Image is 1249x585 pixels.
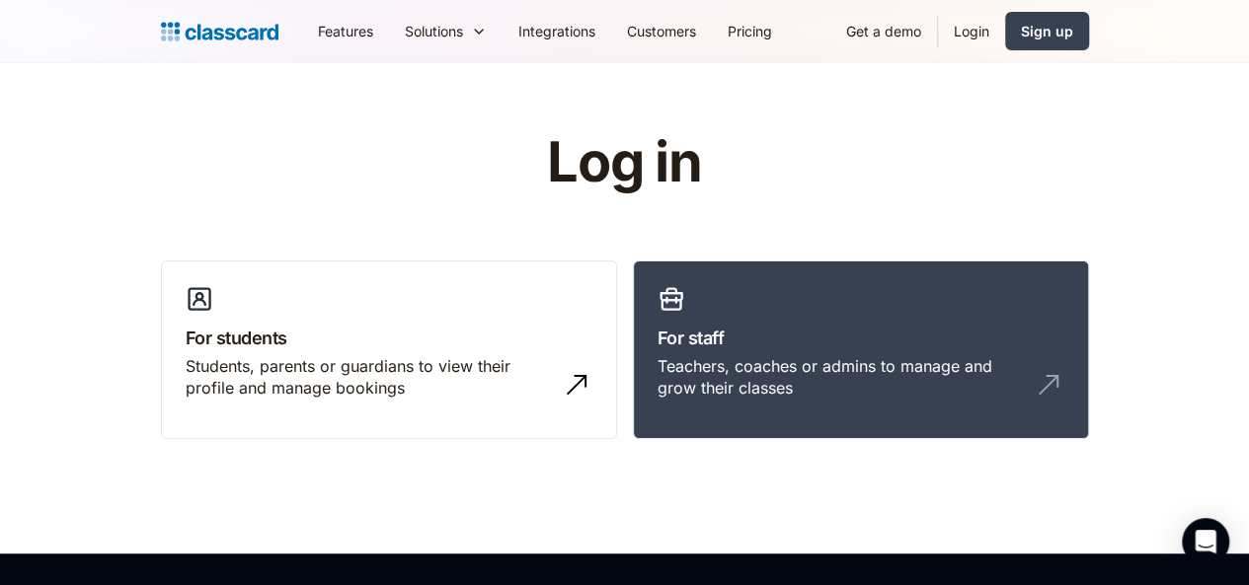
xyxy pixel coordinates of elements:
div: Solutions [405,21,463,41]
a: home [161,18,278,45]
div: Open Intercom Messenger [1182,518,1229,565]
div: Teachers, coaches or admins to manage and grow their classes [658,355,1025,400]
h3: For staff [658,325,1064,351]
div: Sign up [1021,21,1073,41]
a: Integrations [503,9,611,53]
a: Features [302,9,389,53]
h3: For students [186,325,592,351]
a: Pricing [712,9,788,53]
a: Login [938,9,1005,53]
a: For staffTeachers, coaches or admins to manage and grow their classes [633,260,1089,440]
a: Sign up [1005,12,1089,50]
div: Students, parents or guardians to view their profile and manage bookings [186,355,553,400]
a: Customers [611,9,712,53]
div: Solutions [389,9,503,53]
a: For studentsStudents, parents or guardians to view their profile and manage bookings [161,260,617,440]
a: Get a demo [830,9,937,53]
h1: Log in [311,132,938,193]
